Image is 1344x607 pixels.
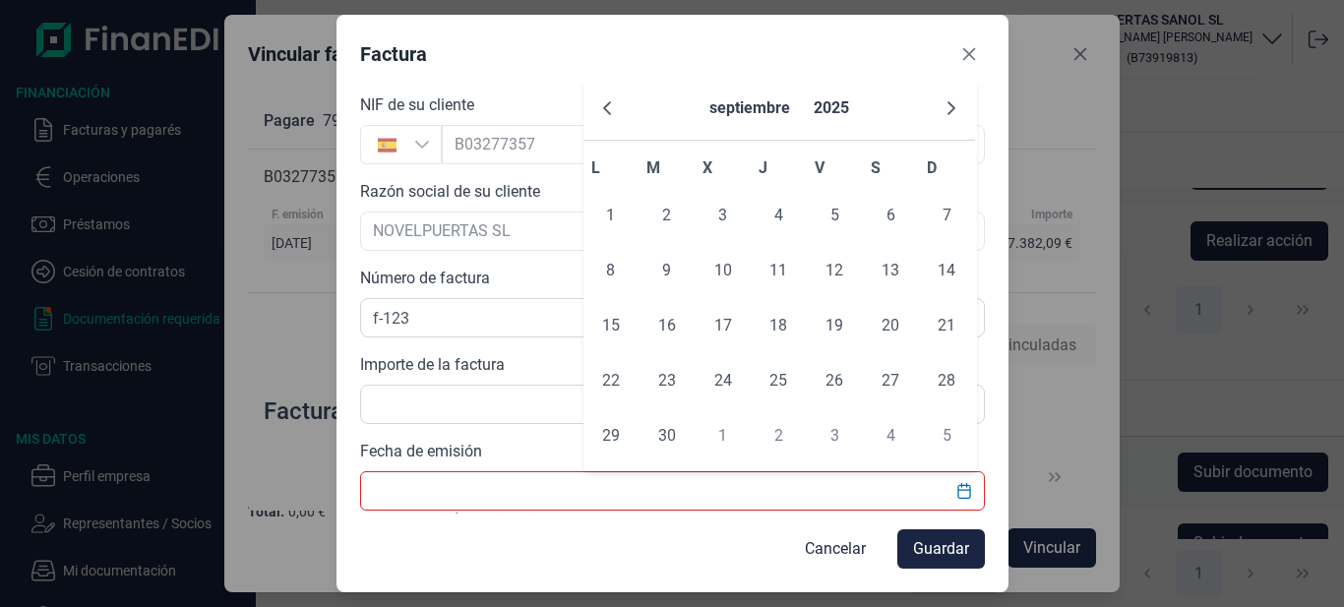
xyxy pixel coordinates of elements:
[360,267,490,290] label: Número de factura
[583,408,640,463] td: 29/09/2025
[591,361,631,400] span: 22
[807,243,863,298] td: 12/09/2025
[759,306,798,345] span: 18
[703,158,712,177] span: X
[639,408,695,463] td: 30/09/2025
[871,251,910,290] span: 13
[591,158,600,177] span: L
[919,353,975,408] td: 28/09/2025
[927,416,966,455] span: 5
[815,196,854,235] span: 5
[927,306,966,345] span: 21
[695,298,751,353] td: 17/09/2025
[591,416,631,455] span: 29
[639,243,695,298] td: 09/09/2025
[591,92,623,124] button: Previous Month
[751,188,807,243] td: 04/09/2025
[360,511,985,526] div: La fecha de emisión es obligatoria
[591,306,631,345] span: 15
[591,251,631,290] span: 8
[639,353,695,408] td: 23/09/2025
[953,38,985,70] button: Close
[703,306,743,345] span: 17
[936,92,967,124] button: Next Month
[807,353,863,408] td: 26/09/2025
[919,298,975,353] td: 21/09/2025
[946,473,983,509] button: Choose Date
[759,416,798,455] span: 2
[360,93,474,117] label: NIF de su cliente
[815,306,854,345] span: 19
[583,243,640,298] td: 08/09/2025
[919,188,975,243] td: 07/09/2025
[583,188,640,243] td: 01/09/2025
[759,196,798,235] span: 4
[789,529,882,569] button: Cancelar
[927,158,937,177] span: D
[815,416,854,455] span: 3
[639,298,695,353] td: 16/09/2025
[871,361,910,400] span: 27
[695,353,751,408] td: 24/09/2025
[695,188,751,243] td: 03/09/2025
[703,361,743,400] span: 24
[414,126,441,163] div: Busque un NIF
[759,251,798,290] span: 11
[913,537,969,561] span: Guardar
[751,298,807,353] td: 18/09/2025
[897,529,985,569] button: Guardar
[927,361,966,400] span: 28
[815,361,854,400] span: 26
[703,251,743,290] span: 10
[702,85,798,132] button: Choose Month
[919,243,975,298] td: 14/09/2025
[646,158,660,177] span: M
[815,158,825,177] span: V
[919,408,975,463] td: 05/10/2025
[871,158,881,177] span: S
[583,77,977,471] div: Choose Date
[639,188,695,243] td: 02/09/2025
[759,158,767,177] span: J
[927,251,966,290] span: 14
[647,361,687,400] span: 23
[703,196,743,235] span: 3
[863,298,919,353] td: 20/09/2025
[360,385,985,424] input: 0,00€
[815,251,854,290] span: 12
[647,196,687,235] span: 2
[695,243,751,298] td: 10/09/2025
[759,361,798,400] span: 25
[871,306,910,345] span: 20
[360,40,427,68] div: Factura
[871,196,910,235] span: 6
[927,196,966,235] span: 7
[695,408,751,463] td: 01/10/2025
[863,353,919,408] td: 27/09/2025
[751,408,807,463] td: 02/10/2025
[647,306,687,345] span: 16
[863,408,919,463] td: 04/10/2025
[806,85,857,132] button: Choose Year
[807,408,863,463] td: 03/10/2025
[647,416,687,455] span: 30
[360,353,505,377] label: Importe de la factura
[751,353,807,408] td: 25/09/2025
[647,251,687,290] span: 9
[360,180,540,204] label: Razón social de su cliente
[807,298,863,353] td: 19/09/2025
[751,243,807,298] td: 11/09/2025
[805,537,866,561] span: Cancelar
[360,440,482,463] label: Fecha de emisión
[807,188,863,243] td: 05/09/2025
[871,416,910,455] span: 4
[591,196,631,235] span: 1
[583,353,640,408] td: 22/09/2025
[863,243,919,298] td: 13/09/2025
[863,188,919,243] td: 06/09/2025
[583,298,640,353] td: 15/09/2025
[703,416,743,455] span: 1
